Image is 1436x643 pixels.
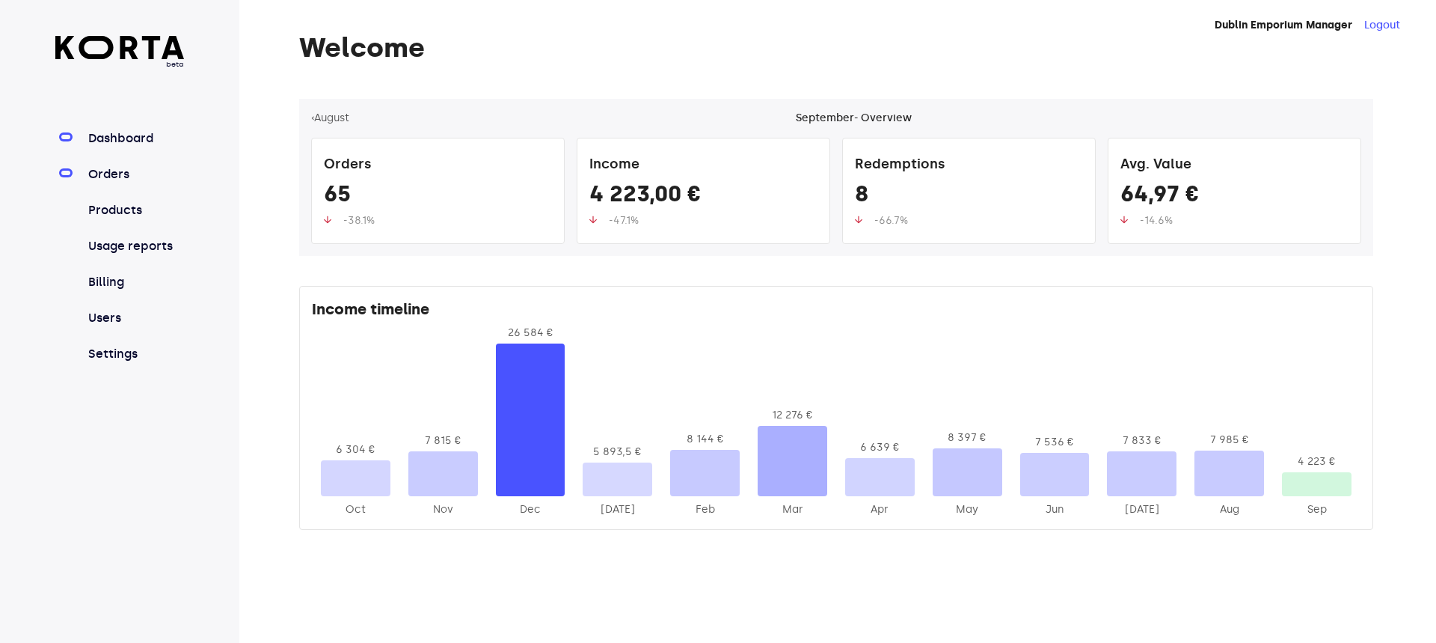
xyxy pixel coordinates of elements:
div: 2024-Oct [321,502,390,517]
div: Orders [324,150,552,180]
div: Redemptions [855,150,1083,180]
div: Avg. Value [1120,150,1348,180]
div: 5 893,5 € [583,445,652,460]
img: up [1120,216,1128,224]
span: -14.6% [1140,214,1173,227]
div: 2024-Dec [496,502,565,517]
div: 7 815 € [408,433,478,448]
div: 65 [324,180,552,213]
span: -66.7% [874,214,908,227]
div: 7 985 € [1194,433,1264,448]
button: Logout [1364,18,1400,33]
strong: Dublin Emporium Manager [1215,19,1352,31]
div: 2025-Feb [670,502,740,517]
div: 12 276 € [758,408,827,423]
a: Users [85,309,185,327]
div: 2025-Jun [1020,502,1090,517]
div: 4 223,00 € [589,180,817,213]
a: Usage reports [85,237,185,255]
div: 2025-May [933,502,1002,517]
h1: Welcome [299,33,1373,63]
div: 2025-Aug [1194,502,1264,517]
a: Settings [85,345,185,363]
div: September - Overview [796,111,912,126]
div: Income timeline [312,299,1360,326]
div: Income [589,150,817,180]
a: Dashboard [85,129,185,147]
img: up [324,216,331,224]
img: up [855,216,862,224]
div: 7 536 € [1020,435,1090,450]
div: 2025-Jul [1107,502,1176,517]
div: 26 584 € [496,326,565,341]
div: 6 639 € [845,440,915,455]
div: 8 144 € [670,432,740,447]
div: 7 833 € [1107,433,1176,448]
img: Korta [55,36,185,59]
div: 4 223 € [1282,454,1351,469]
div: 2025-Sep [1282,502,1351,517]
div: 6 304 € [321,442,390,457]
a: Billing [85,273,185,291]
img: up [589,216,597,224]
div: 2025-Jan [583,502,652,517]
span: -38.1% [343,214,375,227]
div: 2025-Mar [758,502,827,517]
div: 64,97 € [1120,180,1348,213]
div: 2025-Apr [845,502,915,517]
a: beta [55,36,185,70]
span: -47.1% [609,214,639,227]
button: ‹August [311,111,349,126]
span: beta [55,59,185,70]
a: Orders [85,165,185,183]
div: 2024-Nov [408,502,478,517]
div: 8 397 € [933,430,1002,445]
a: Products [85,201,185,219]
div: 8 [855,180,1083,213]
